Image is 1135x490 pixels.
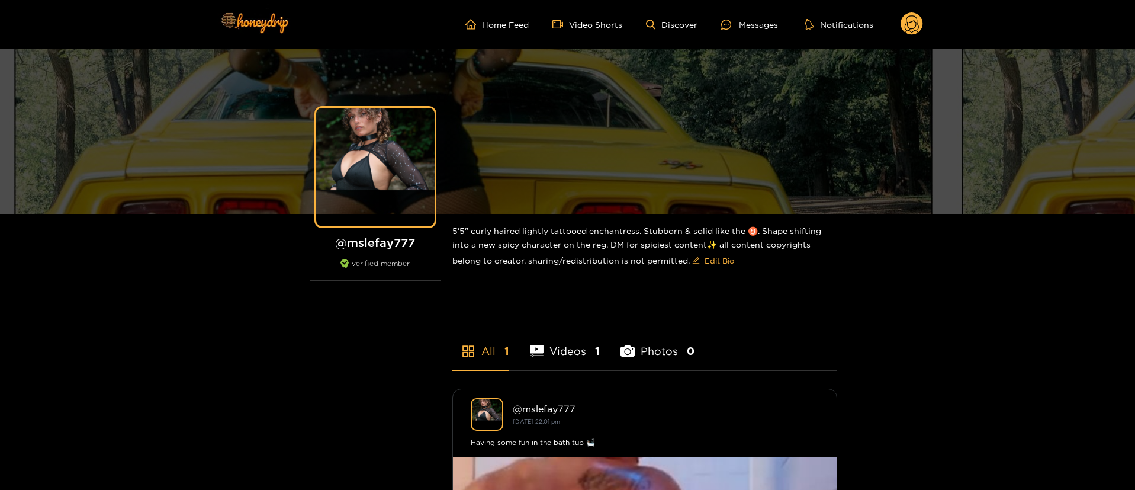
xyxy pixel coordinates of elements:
[513,403,819,414] div: @ mslefay777
[452,317,509,370] li: All
[310,259,441,281] div: verified member
[646,20,697,30] a: Discover
[692,257,700,265] span: edit
[802,18,877,30] button: Notifications
[595,344,600,358] span: 1
[504,344,509,358] span: 1
[513,418,560,425] small: [DATE] 22:01 pm
[705,255,734,267] span: Edit Bio
[461,344,475,358] span: appstore
[465,19,482,30] span: home
[690,251,737,270] button: editEdit Bio
[687,344,694,358] span: 0
[552,19,569,30] span: video-camera
[465,19,529,30] a: Home Feed
[620,317,694,370] li: Photos
[721,18,778,31] div: Messages
[471,398,503,431] img: mslefay777
[530,317,600,370] li: Videos
[452,214,837,280] div: 5'5" curly haired lightly tattooed enchantress. Stubborn & solid like the ♉️. Shape shifting into...
[310,235,441,250] h1: @ mslefay777
[552,19,622,30] a: Video Shorts
[471,437,819,449] div: Having some fun in the bath tub 🛀🏽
